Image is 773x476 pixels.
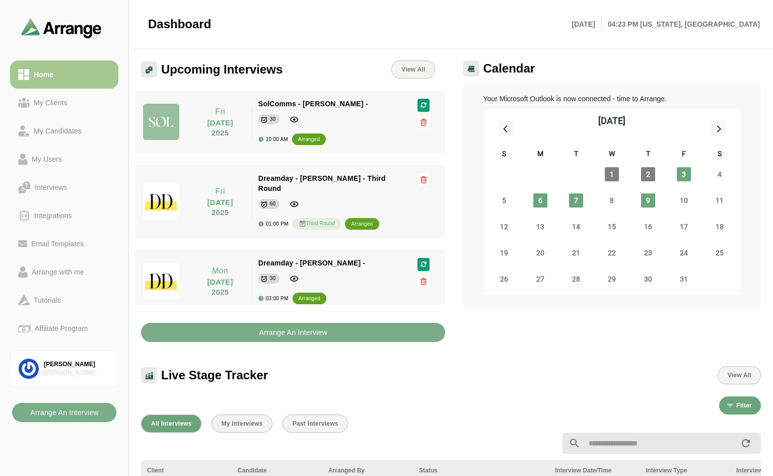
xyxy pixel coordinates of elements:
div: Arrange with me [28,266,88,278]
div: Third Round [293,218,341,230]
div: 30 [270,274,276,284]
span: Dreamday - [PERSON_NAME] - Third Round [258,174,386,192]
span: Monday, October 6, 2025 [533,193,547,208]
a: Integrations [10,201,118,230]
div: Integrations [30,210,76,222]
span: Dreamday - [PERSON_NAME] - [258,259,366,267]
a: Arrange with me [10,258,118,286]
span: Thursday, October 30, 2025 [641,272,655,286]
span: Monday, October 20, 2025 [533,246,547,260]
span: Saturday, October 18, 2025 [713,220,727,234]
button: All Interviews [141,415,201,433]
p: Your Microsoft Outlook is now connected - time to Arrange. [483,93,741,105]
span: Friday, October 24, 2025 [677,246,691,260]
div: arranged [298,134,320,145]
p: 04:23 PM [US_STATE], [GEOGRAPHIC_DATA] [602,18,760,30]
span: Wednesday, October 1, 2025 [605,167,619,181]
span: Filter [736,402,752,409]
button: Filter [719,396,761,415]
b: Arrange An Interview [30,403,99,422]
p: [DATE] 2025 [195,118,246,138]
div: Affiliate Program [31,322,92,334]
span: Monday, October 27, 2025 [533,272,547,286]
span: Friday, October 17, 2025 [677,220,691,234]
span: Saturday, October 11, 2025 [713,193,727,208]
span: Saturday, October 4, 2025 [713,167,727,181]
span: Past Interviews [292,420,338,427]
span: SolComms - [PERSON_NAME] - [258,100,368,108]
a: My Candidates [10,117,118,145]
button: Arrange An Interview [12,403,116,422]
button: My Interviews [212,415,272,433]
div: arranged [299,294,320,304]
p: Mon [195,265,246,277]
a: Tutorials [10,286,118,314]
span: Thursday, October 9, 2025 [641,193,655,208]
span: Calendar [483,61,535,76]
span: Sunday, October 26, 2025 [497,272,511,286]
span: Thursday, October 16, 2025 [641,220,655,234]
a: Email Templates [10,230,118,258]
a: Interviews [10,173,118,201]
div: S [702,148,738,161]
img: dreamdayla_logo.jpg [143,263,179,299]
b: Arrange An Interview [258,323,327,342]
i: appended action [740,437,752,449]
div: Email Templates [27,238,88,250]
a: Home [10,60,118,89]
div: Arranged By [328,466,407,475]
button: Past Interviews [283,415,348,433]
img: arrangeai-name-small-logo.4d2b8aee.svg [21,18,102,38]
a: Affiliate Program [10,314,118,343]
div: My Clients [30,97,72,109]
div: Tutorials [30,294,65,306]
span: My Interviews [221,420,263,427]
div: [PERSON_NAME] Associates [44,369,110,377]
span: View All [401,66,425,73]
span: Saturday, October 25, 2025 [713,246,727,260]
div: M [522,148,558,161]
a: My Users [10,145,118,173]
button: Arrange An Interview [141,323,445,342]
p: Fri [195,185,246,197]
div: [PERSON_NAME] [44,360,110,369]
p: [DATE] [572,18,601,30]
span: Wednesday, October 29, 2025 [605,272,619,286]
span: Thursday, October 23, 2025 [641,246,655,260]
span: Thursday, October 2, 2025 [641,167,655,181]
img: dreamdayla_logo.jpg [143,183,179,220]
span: Wednesday, October 8, 2025 [605,193,619,208]
span: Tuesday, October 21, 2025 [569,246,583,260]
span: Live Stage Tracker [161,368,268,383]
div: T [558,148,594,161]
div: Status [419,466,543,475]
div: Interviews [31,181,71,193]
a: My Clients [10,89,118,117]
div: My Candidates [30,125,86,137]
div: 01:00 PM [258,221,289,227]
span: Tuesday, October 28, 2025 [569,272,583,286]
button: View All [718,366,761,384]
span: All Interviews [151,420,192,427]
div: Interview Date/Time [555,466,634,475]
span: Friday, October 31, 2025 [677,272,691,286]
p: Fri [195,106,246,118]
img: solcomms_logo.jpg [143,104,179,140]
div: Home [30,69,57,81]
span: Tuesday, October 14, 2025 [569,220,583,234]
div: F [666,148,701,161]
span: Upcoming Interviews [161,62,283,77]
span: Sunday, October 19, 2025 [497,246,511,260]
p: [DATE] 2025 [195,277,246,297]
div: 10:00 AM [258,137,288,142]
div: T [630,148,666,161]
div: 60 [270,199,276,209]
p: [DATE] 2025 [195,197,246,218]
div: Client [147,466,226,475]
span: View All [727,372,751,379]
span: Wednesday, October 15, 2025 [605,220,619,234]
div: arranged [351,219,373,229]
div: [DATE] [598,114,625,128]
span: Friday, October 3, 2025 [677,167,691,181]
div: My Users [28,153,66,165]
